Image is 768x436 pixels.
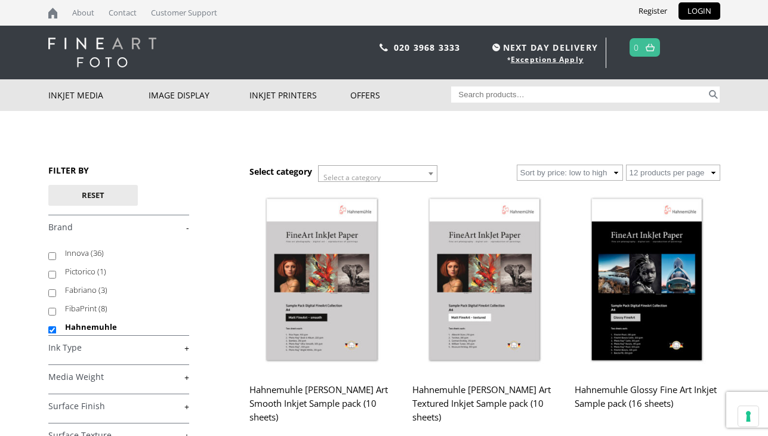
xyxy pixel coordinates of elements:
h2: Hahnemuhle Glossy Fine Art Inkjet Sample pack (16 sheets) [575,379,719,426]
button: Your consent preferences for tracking technologies [738,406,758,426]
label: Fabriano [65,281,178,299]
h4: Surface Finish [48,394,189,418]
span: (1) [97,266,106,277]
a: Image Display [149,79,249,111]
h2: Hahnemuhle [PERSON_NAME] Art Textured Inkjet Sample pack (10 sheets) [412,379,557,429]
h4: Ink Type [48,335,189,359]
a: 0 [634,39,639,56]
img: Hahnemuhle Glossy Fine Art Inkjet Sample pack (16 sheets) [575,190,719,371]
img: Hahnemuhle Matt Fine Art Textured Inkjet Sample pack (10 sheets) [412,190,557,371]
label: Hahnemuhle [65,318,178,336]
span: Select a category [323,172,381,183]
h3: FILTER BY [48,165,189,176]
h2: Hahnemuhle [PERSON_NAME] Art Smooth Inkjet Sample pack (10 sheets) [249,379,394,429]
input: Search products… [451,86,707,103]
span: (3) [98,285,107,295]
img: logo-white.svg [48,38,156,67]
a: + [48,342,189,354]
button: Search [707,86,720,103]
a: 020 3968 3333 [394,42,461,53]
a: Inkjet Media [48,79,149,111]
a: - [48,222,189,233]
img: Hahnemuhle Matt Fine Art Smooth Inkjet Sample pack (10 sheets) [249,190,394,371]
a: Inkjet Printers [249,79,350,111]
h4: Media Weight [48,364,189,388]
a: Register [630,2,676,20]
button: Reset [48,185,138,206]
label: FibaPrint [65,299,178,318]
select: Shop order [517,165,623,181]
a: + [48,401,189,412]
a: Exceptions Apply [511,54,584,64]
a: LOGIN [678,2,720,20]
h4: Brand [48,215,189,239]
span: (36) [91,248,104,258]
label: Pictorico [65,262,178,281]
img: basket.svg [646,44,655,51]
img: time.svg [492,44,500,51]
h3: Select category [249,166,312,177]
span: NEXT DAY DELIVERY [489,41,598,54]
img: phone.svg [380,44,388,51]
span: (8) [98,303,107,314]
label: Innova [65,244,178,262]
a: Offers [350,79,451,111]
a: + [48,372,189,383]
